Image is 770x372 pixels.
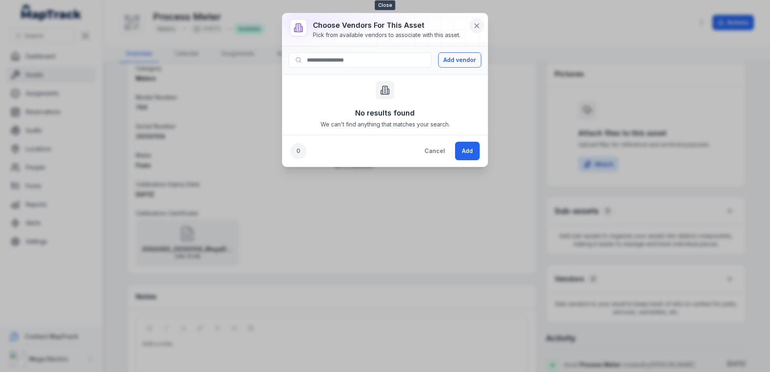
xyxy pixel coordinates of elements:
[321,120,450,128] span: We can't find anything that matches your search.
[313,31,460,39] div: Pick from available vendors to associate with this asset.
[290,143,306,159] div: 0
[455,142,480,160] button: Add
[438,52,481,68] button: Add vendor
[313,20,460,31] h3: Choose vendors for this asset
[375,0,395,10] span: Close
[355,107,415,119] h3: No results found
[418,142,452,160] button: Cancel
